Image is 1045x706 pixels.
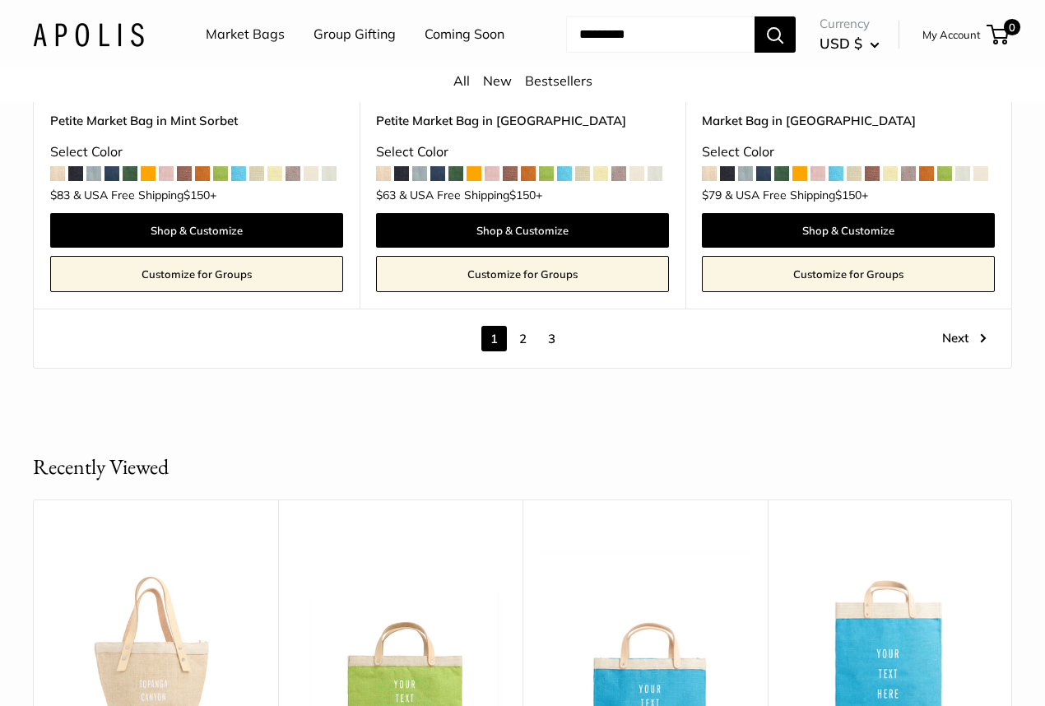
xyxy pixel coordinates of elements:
[755,16,796,53] button: Search
[1004,19,1020,35] span: 0
[50,256,343,292] a: Customize for Groups
[820,30,880,57] button: USD $
[376,188,396,202] span: $63
[376,256,669,292] a: Customize for Groups
[525,72,592,89] a: Bestsellers
[376,213,669,248] a: Shop & Customize
[50,111,343,130] a: Petite Market Bag in Mint Sorbet
[206,22,285,47] a: Market Bags
[376,140,669,165] div: Select Color
[820,12,880,35] span: Currency
[988,25,1009,44] a: 0
[13,643,176,693] iframe: Sign Up via Text for Offers
[481,326,507,351] span: 1
[453,72,470,89] a: All
[73,189,216,201] span: & USA Free Shipping +
[702,111,995,130] a: Market Bag in [GEOGRAPHIC_DATA]
[183,188,210,202] span: $150
[820,35,862,52] span: USD $
[566,16,755,53] input: Search...
[376,111,669,130] a: Petite Market Bag in [GEOGRAPHIC_DATA]
[702,213,995,248] a: Shop & Customize
[539,326,564,351] a: 3
[922,25,981,44] a: My Account
[33,451,169,483] h2: Recently Viewed
[425,22,504,47] a: Coming Soon
[399,189,542,201] span: & USA Free Shipping +
[50,188,70,202] span: $83
[702,140,995,165] div: Select Color
[510,326,536,351] a: 2
[483,72,512,89] a: New
[702,188,722,202] span: $79
[942,326,987,351] a: Next
[725,189,868,201] span: & USA Free Shipping +
[313,22,396,47] a: Group Gifting
[702,256,995,292] a: Customize for Groups
[835,188,862,202] span: $150
[50,140,343,165] div: Select Color
[509,188,536,202] span: $150
[33,22,144,46] img: Apolis
[50,213,343,248] a: Shop & Customize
